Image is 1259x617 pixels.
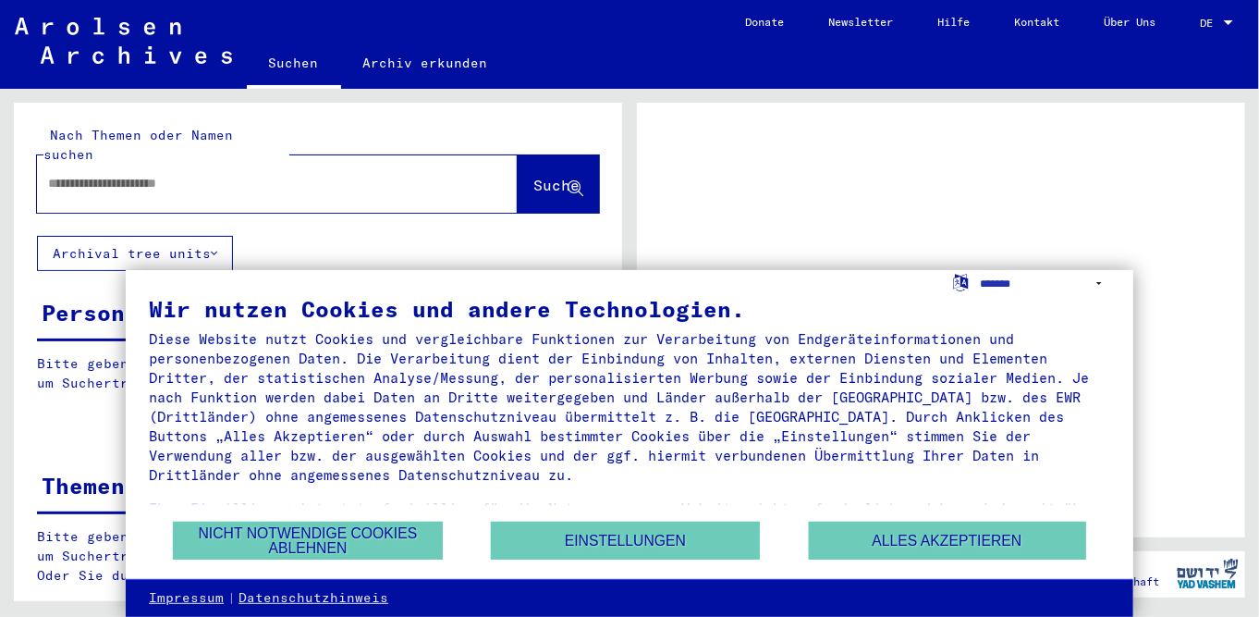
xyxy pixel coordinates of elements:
a: Archiv erkunden [341,41,510,85]
select: Sprache auswählen [980,270,1109,297]
a: Datenschutzhinweis [238,589,388,608]
a: Impressum [149,589,224,608]
div: Diese Website nutzt Cookies und vergleichbare Funktionen zur Verarbeitung von Endgeräteinformatio... [149,329,1110,485]
button: Nicht notwendige Cookies ablehnen [173,522,442,560]
p: Bitte geben Sie einen Suchbegriff ein oder nutzen Sie die Filter, um Suchertreffer zu erhalten. [37,354,598,393]
mat-label: Nach Themen oder Namen suchen [43,127,233,163]
span: Suche [533,176,580,194]
span: DE [1200,17,1220,30]
button: Alles akzeptieren [809,522,1086,560]
div: Wir nutzen Cookies und andere Technologien. [149,298,1110,320]
div: Themen [42,469,125,502]
label: Sprache auswählen [951,273,971,290]
p: Bitte geben Sie einen Suchbegriff ein oder nutzen Sie die Filter, um Suchertreffer zu erhalten. O... [37,527,599,586]
img: yv_logo.png [1173,550,1242,597]
img: Arolsen_neg.svg [15,18,232,64]
button: Archival tree units [37,236,233,271]
div: Personen [42,296,153,329]
a: Suchen [247,41,341,89]
button: Suche [518,155,599,213]
button: Einstellungen [491,522,760,560]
